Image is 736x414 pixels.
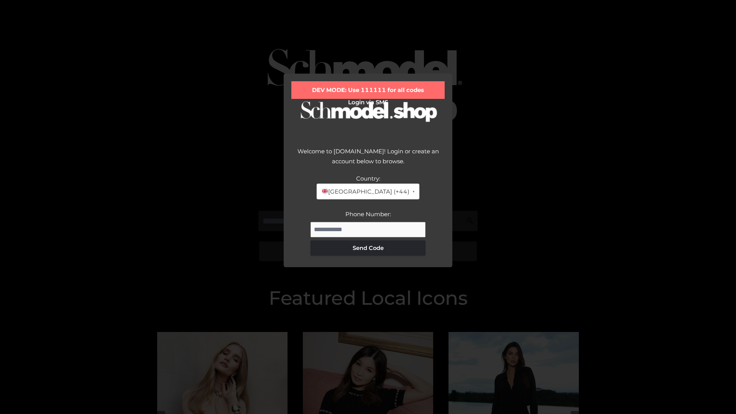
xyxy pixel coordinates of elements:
[291,146,445,174] div: Welcome to [DOMAIN_NAME]! Login or create an account below to browse.
[322,188,328,194] img: 🇬🇧
[356,175,380,182] label: Country:
[345,210,391,218] label: Phone Number:
[310,240,426,256] button: Send Code
[291,81,445,99] div: DEV MODE: Use 111111 for all codes
[291,99,445,106] h2: Login via SMS
[321,187,409,197] span: [GEOGRAPHIC_DATA] (+44)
